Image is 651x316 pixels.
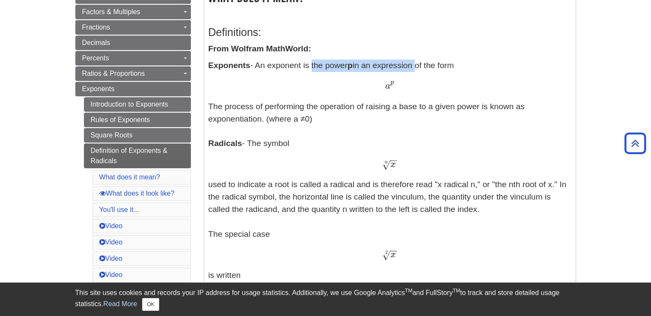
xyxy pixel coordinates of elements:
a: You'll use it... [99,206,139,213]
span: n [385,160,388,165]
span: x [390,250,396,259]
a: Video [99,222,123,230]
span: Percents [82,54,109,62]
b: p [348,61,353,70]
span: a [385,81,390,91]
span: Ratios & Proportions [82,70,145,77]
a: Ratios & Proportions [75,66,191,81]
a: Video [99,255,123,262]
span: √ [382,249,390,261]
strong: From Wolfram MathWorld: [208,44,311,53]
span: Fractions [82,24,110,31]
div: This site uses cookies and records your IP address for usage statistics. Additionally, we use Goo... [75,288,576,311]
a: What does it look like? [99,190,175,197]
span: Exponents [82,85,115,92]
h3: Definitions: [208,26,571,39]
a: Factors & Multiples [75,5,191,19]
b: Radicals [208,139,242,148]
b: Exponents [208,61,250,70]
span: x [390,160,396,169]
a: What does it mean? [99,173,160,181]
a: Video [99,238,123,246]
span: Decimals [82,39,110,46]
a: Exponents [75,82,191,96]
a: Back to Top [621,137,649,149]
a: Fractions [75,20,191,35]
span: p [390,79,394,86]
span: √ [382,159,390,170]
a: Percents [75,51,191,66]
a: Square Roots [84,128,191,143]
span: 2 [385,250,388,255]
a: Read More [103,300,137,307]
button: Close [142,298,159,311]
a: Definition of Exponents & Radicals [84,143,191,168]
a: Rules of Exponents [84,113,191,127]
sup: TM [405,288,412,294]
sup: TM [453,288,460,294]
a: Video [99,271,123,278]
a: Introduction to Exponents [84,97,191,112]
span: Factors & Multiples [82,8,140,15]
a: Decimals [75,36,191,50]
